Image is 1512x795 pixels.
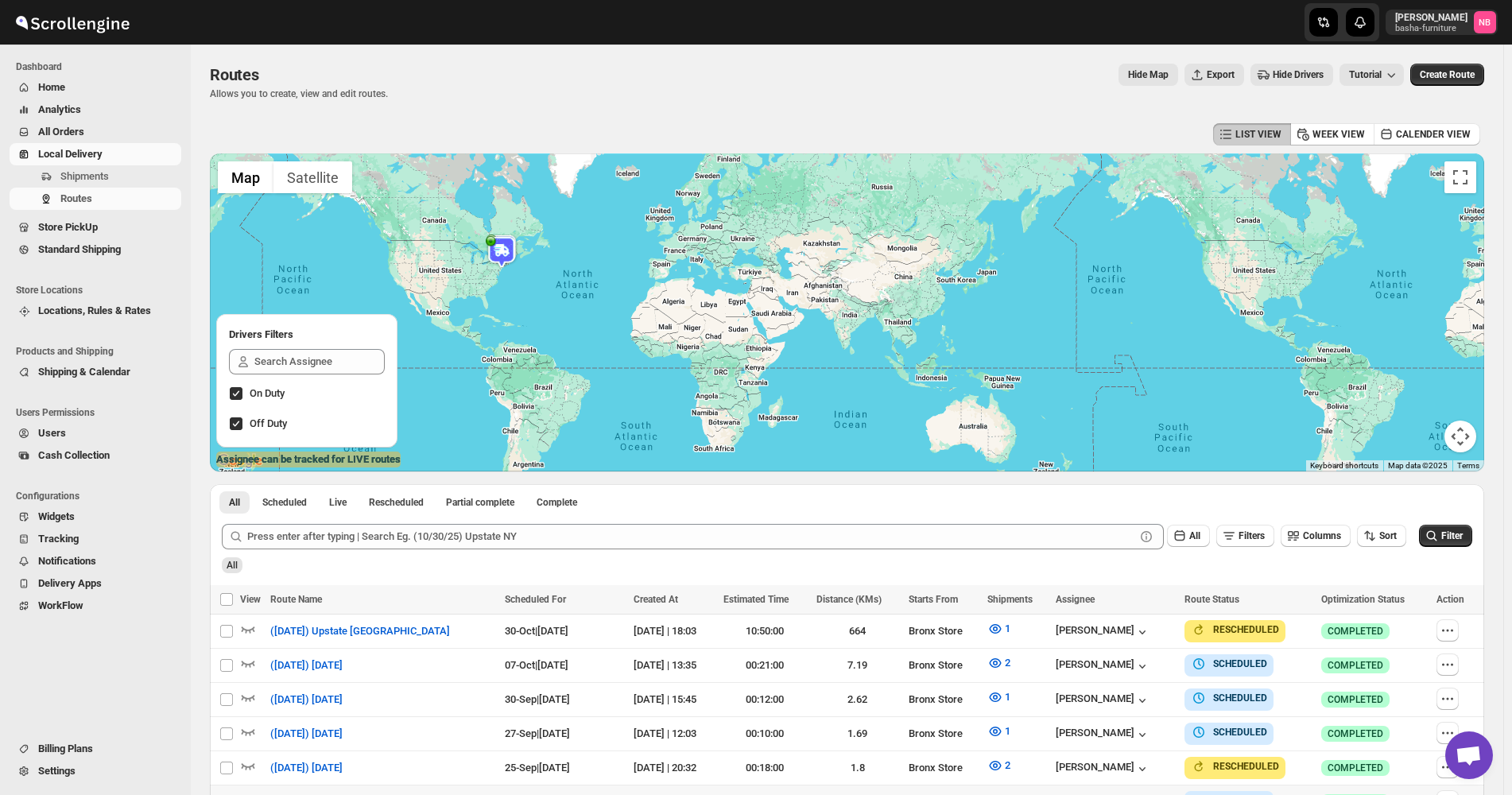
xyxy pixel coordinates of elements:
span: Scheduled [262,496,307,509]
button: Map action label [1118,64,1178,86]
div: [PERSON_NAME] [1056,658,1150,674]
span: ([DATE]) [DATE] [270,760,343,776]
button: Home [10,76,181,99]
span: Sort [1379,530,1397,541]
span: All [229,496,240,509]
div: Bronx Store [909,657,978,673]
button: Tracking [10,528,181,550]
a: Terms (opens in new tab) [1457,461,1479,470]
span: Delivery Apps [38,577,102,589]
div: 1.69 [816,726,899,742]
span: Dashboard [16,60,183,73]
div: 664 [816,623,899,639]
span: 30-Sep | [DATE] [505,693,570,705]
div: 10:50:00 [723,623,806,639]
button: Sort [1357,525,1406,547]
button: CALENDER VIEW [1374,123,1480,145]
span: Assignee [1056,594,1095,605]
span: Routes [210,65,259,84]
span: WEEK VIEW [1312,128,1365,141]
span: Columns [1303,530,1341,541]
input: Search Assignee [254,349,385,374]
p: Allows you to create, view and edit routes. [210,87,388,100]
span: Locations, Rules & Rates [38,304,151,316]
span: COMPLETED [1328,625,1383,638]
button: Create Route [1410,64,1484,86]
span: COMPLETED [1328,693,1383,706]
span: Complete [537,496,577,509]
span: Nael Basha [1474,11,1496,33]
button: 1 [978,719,1020,744]
span: 07-Oct | [DATE] [505,659,568,671]
span: Home [38,81,65,93]
span: COMPLETED [1328,659,1383,672]
span: Users [38,427,66,439]
button: [PERSON_NAME] [1056,761,1150,777]
button: ([DATE]) [DATE] [261,653,352,678]
span: On Duty [250,387,285,399]
span: Create Route [1420,68,1475,81]
span: Hide Map [1128,68,1169,81]
span: Notifications [38,555,96,567]
div: [DATE] | 12:03 [634,726,714,742]
span: Routes [60,192,92,204]
div: 00:12:00 [723,692,806,708]
span: 1 [1005,622,1010,634]
div: [PERSON_NAME] [1056,624,1150,640]
span: Users Permissions [16,406,183,419]
div: Bronx Store [909,623,978,639]
button: RESCHEDULED [1191,758,1279,774]
button: WorkFlow [10,595,181,617]
span: Scheduled For [505,594,566,605]
span: Store Locations [16,284,183,297]
span: Local Delivery [38,148,103,160]
span: Route Status [1184,594,1239,605]
button: All Orders [10,121,181,143]
span: COMPLETED [1328,727,1383,740]
div: Bronx Store [909,726,978,742]
button: Widgets [10,506,181,528]
button: Toggle fullscreen view [1444,161,1476,193]
span: Billing Plans [38,743,93,754]
button: Columns [1281,525,1351,547]
span: Shipments [60,170,109,182]
button: WEEK VIEW [1290,123,1374,145]
button: 1 [978,616,1020,642]
button: SCHEDULED [1191,656,1267,672]
b: SCHEDULED [1213,692,1267,704]
button: Billing Plans [10,738,181,760]
span: Distance (KMs) [816,594,882,605]
button: Cash Collection [10,444,181,467]
span: Cash Collection [38,449,110,461]
b: SCHEDULED [1213,727,1267,738]
span: 1 [1005,691,1010,703]
button: LIST VIEW [1213,123,1291,145]
button: SCHEDULED [1191,724,1267,740]
span: 2 [1005,657,1010,669]
span: All [1189,530,1200,541]
label: Assignee can be tracked for LIVE routes [216,452,401,467]
button: Locations, Rules & Rates [10,300,181,322]
span: Starts From [909,594,958,605]
button: Settings [10,760,181,782]
button: Routes [10,188,181,210]
button: RESCHEDULED [1191,622,1279,638]
div: [DATE] | 13:35 [634,657,714,673]
button: ([DATE]) [DATE] [261,721,352,747]
div: 00:10:00 [723,726,806,742]
b: SCHEDULED [1213,658,1267,669]
span: Optimization Status [1321,594,1405,605]
b: RESCHEDULED [1213,624,1279,635]
div: [DATE] | 15:45 [634,692,714,708]
p: basha-furniture [1395,24,1467,33]
button: ([DATE]) [DATE] [261,687,352,712]
button: SCHEDULED [1191,690,1267,706]
button: [PERSON_NAME] [1056,727,1150,743]
div: 00:18:00 [723,760,806,776]
button: 2 [978,650,1020,676]
button: Tutorial [1339,64,1404,86]
button: ([DATE]) [DATE] [261,755,352,781]
button: Shipments [10,165,181,188]
span: LIST VIEW [1235,128,1281,141]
